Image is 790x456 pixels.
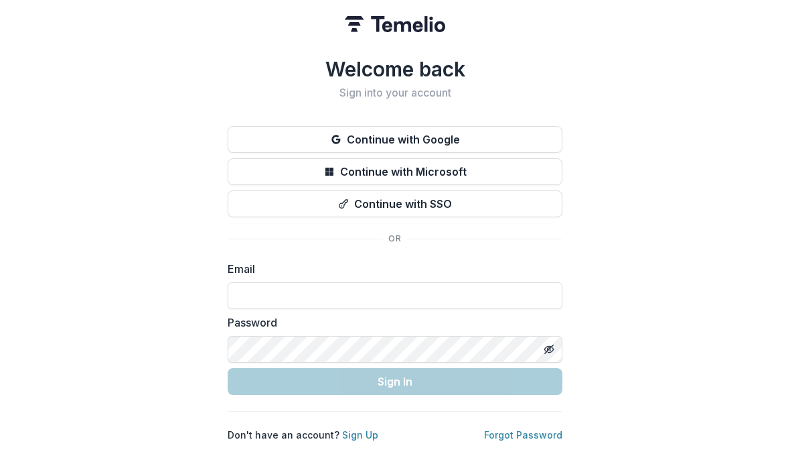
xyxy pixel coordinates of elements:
[228,158,562,185] button: Continue with Microsoft
[342,429,378,441] a: Sign Up
[228,57,562,81] h1: Welcome back
[228,428,378,442] p: Don't have an account?
[228,368,562,395] button: Sign In
[228,126,562,153] button: Continue with Google
[228,261,554,277] label: Email
[228,315,554,331] label: Password
[538,339,560,360] button: Toggle password visibility
[228,190,562,217] button: Continue with SSO
[484,429,562,441] a: Forgot Password
[345,16,445,32] img: Temelio
[228,87,562,99] h2: Sign into your account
